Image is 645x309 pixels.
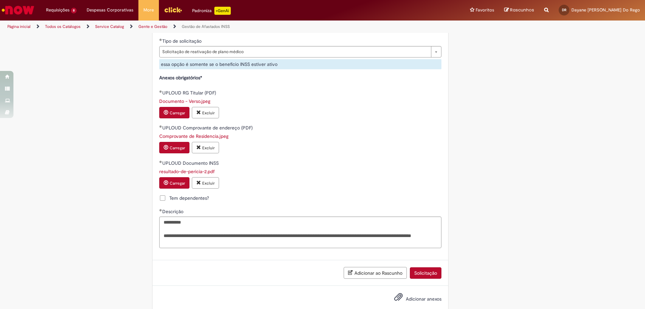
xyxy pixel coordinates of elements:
small: Excluir [202,145,215,151]
div: Padroniza [192,7,231,15]
span: UPLOUD Comprovante de endereço (PDF) [162,125,254,131]
strong: Anexos obrigatórios* [159,75,202,81]
span: UPLOUD Documento INSS [162,160,220,166]
a: Download de Comprovante de Residencia.jpeg [159,133,228,139]
a: Service Catalog [95,24,124,29]
a: Rascunhos [504,7,534,13]
span: More [143,7,154,13]
span: DR [562,8,566,12]
a: Download de resultado-de-pericia-2.pdf [159,168,215,175]
button: Solicitação [410,267,441,279]
small: Carregar [170,110,185,116]
textarea: Descrição [159,217,441,248]
small: Carregar [170,145,185,151]
button: Excluir anexo Comprovante de Residencia.jpeg [192,142,219,153]
span: Requisições [46,7,70,13]
span: UPLOUD RG Titular (PDF) [162,90,217,96]
span: Adicionar anexos [406,296,441,302]
button: Adicionar ao Rascunho [344,267,407,279]
p: +GenAi [214,7,231,15]
a: Gestão de Afastados INSS [182,24,230,29]
span: Descrição [162,208,185,215]
img: click_logo_yellow_360x200.png [164,5,182,15]
button: Carregar anexo de UPLOUD Documento INSS Required [159,177,189,189]
span: Obrigatório Preenchido [159,125,162,128]
small: Carregar [170,181,185,186]
button: Carregar anexo de UPLOUD Comprovante de endereço (PDF) Required [159,142,189,153]
span: Tem dependentes? [169,195,209,201]
span: Dayane [PERSON_NAME] Do Rego [571,7,640,13]
button: Carregar anexo de UPLOUD RG Titular (PDF) Required [159,107,189,118]
span: Rascunhos [510,7,534,13]
span: Favoritos [476,7,494,13]
small: Excluir [202,110,215,116]
span: Obrigatório Preenchido [159,160,162,163]
span: Tipo de solicitação [162,38,203,44]
span: 8 [71,8,77,13]
span: Obrigatório Preenchido [159,209,162,211]
span: Despesas Corporativas [87,7,133,13]
a: Todos os Catálogos [45,24,81,29]
span: Obrigatório Preenchido [159,90,162,93]
button: Excluir anexo resultado-de-pericia-2.pdf [192,177,219,189]
small: Excluir [202,181,215,186]
button: Adicionar anexos [392,291,404,306]
img: ServiceNow [1,3,35,17]
a: Página inicial [7,24,31,29]
a: Gente e Gestão [138,24,167,29]
div: essa opção é somente se o benefício INSS estiver ativo [159,59,441,69]
ul: Trilhas de página [5,21,425,33]
button: Excluir anexo Documento - Verso.jpeg [192,107,219,118]
a: Download de Documento - Verso.jpeg [159,98,210,104]
span: Obrigatório Preenchido [159,38,162,41]
span: Solicitação de reativação de plano médico [162,46,428,57]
